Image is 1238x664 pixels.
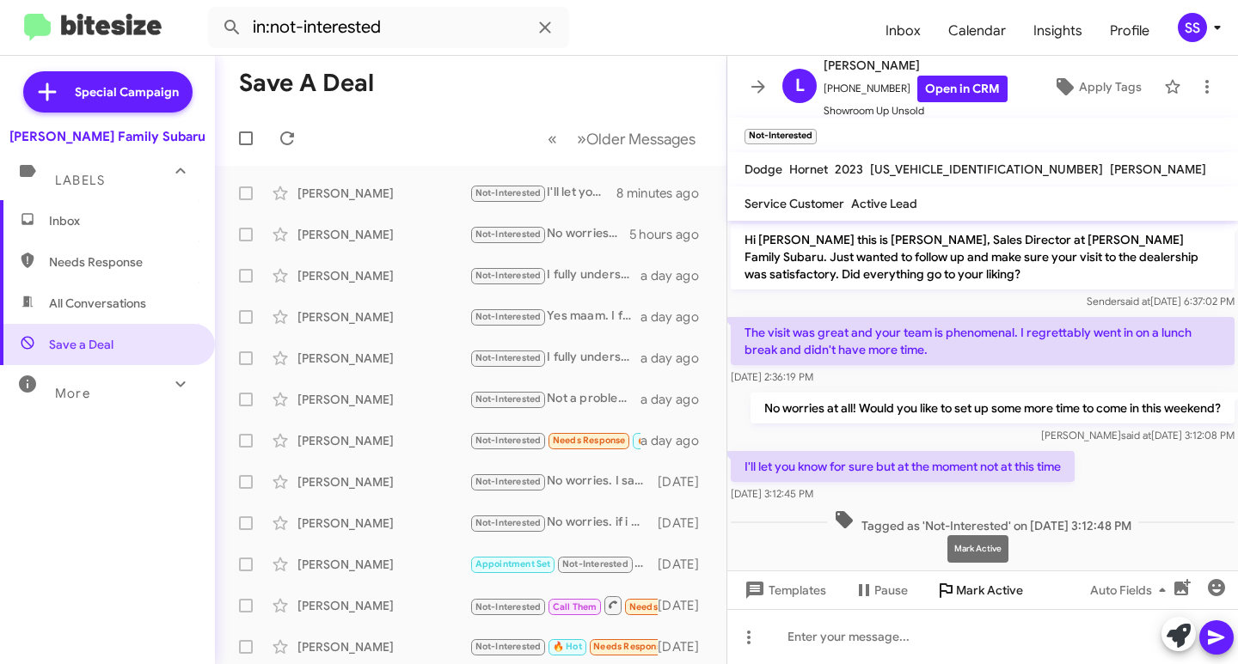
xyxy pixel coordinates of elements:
a: Inbox [872,6,935,56]
span: Not-Interested [475,270,542,281]
div: [DATE] [658,473,713,490]
div: [PERSON_NAME] [297,432,469,449]
span: More [55,386,90,401]
span: Labels [55,173,105,188]
div: 8 minutes ago [616,185,713,202]
span: Showroom Up Unsold [824,102,1008,119]
span: [DATE] 3:12:45 PM [731,487,813,500]
button: Mark Active [922,575,1037,606]
p: The visit was great and your team is phenomenal. I regrettably went in on a lunch break and didn'... [731,317,1235,365]
span: Templates [741,575,826,606]
div: Thanks you too [469,637,658,656]
div: Yes sir. What did you end up purchasing? [469,554,658,574]
div: [PERSON_NAME] [297,185,469,202]
nav: Page navigation example [538,121,706,156]
div: Yes maam. I fully understand. [469,307,640,326]
span: Not-Interested [562,558,628,570]
button: SS [1163,13,1219,42]
span: Mark Active [956,575,1023,606]
span: Save a Deal [49,336,113,353]
span: Not-Interested [475,311,542,322]
p: I'll let you know for sure but at the moment not at this time [731,451,1075,482]
span: Apply Tags [1079,71,1142,102]
span: [PHONE_NUMBER] [824,76,1008,102]
div: [PERSON_NAME] [297,226,469,243]
div: Thank! [469,430,640,450]
div: a day ago [640,267,713,284]
div: [PERSON_NAME] [297,597,469,614]
span: 🔥 Hot [637,435,666,446]
div: Mark Active [947,535,1008,563]
span: [DATE] 2:36:19 PM [731,370,813,383]
div: I fully understand. I hope you have a great rest of your day! [469,265,640,285]
span: Inbox [49,212,195,229]
span: All Conversations [49,295,146,312]
div: [PERSON_NAME] [297,638,469,655]
div: Not a problem. You qualify for our Trade up advantage program also. Would you like to discuss this? [469,389,640,409]
span: Tagged as 'Not-Interested' on [DATE] 3:12:48 PM [827,509,1138,534]
div: a day ago [640,432,713,449]
span: « [548,128,557,149]
span: Not-Interested [475,641,542,652]
span: Needs Response [629,601,702,612]
div: Inbound Call [469,594,658,616]
span: Not-Interested [475,393,542,405]
span: Not-Interested [475,352,542,363]
button: Next [567,121,706,156]
p: Hi [PERSON_NAME] this is [PERSON_NAME], Sales Director at [PERSON_NAME] Family Subaru. Just wante... [731,224,1235,289]
span: [PERSON_NAME] [824,55,1008,76]
div: a day ago [640,350,713,367]
span: Not-Interested [475,601,542,612]
span: Special Campaign [75,83,179,101]
span: L [795,72,805,100]
h1: Save a Deal [239,70,374,97]
div: I fully understand. I hope you have a great rest of your day! [469,348,640,368]
span: Not-Interested [475,187,542,198]
span: [PERSON_NAME] [1110,161,1206,177]
a: Insights [1020,6,1096,56]
span: Needs Response [553,435,626,446]
div: [PERSON_NAME] Family Subaru [9,128,205,145]
small: Not-Interested [745,129,817,144]
a: Calendar [935,6,1020,56]
span: Auto Fields [1090,575,1173,606]
button: Pause [840,575,922,606]
div: [DATE] [658,638,713,655]
span: Active Lead [851,196,917,211]
span: Sender [DATE] 6:37:02 PM [1087,295,1235,308]
span: Hornet [789,161,828,177]
div: [PERSON_NAME] [297,308,469,326]
button: Apply Tags [1038,71,1155,102]
span: Appointment Set [475,558,551,570]
div: [PERSON_NAME] [297,515,469,532]
button: Templates [727,575,840,606]
div: SS [1178,13,1207,42]
div: [PERSON_NAME] [297,391,469,408]
span: Older Messages [586,130,696,149]
span: » [577,128,586,149]
button: Previous [537,121,567,156]
span: Service Customer [745,196,844,211]
div: [PERSON_NAME] [297,350,469,367]
span: 🔥 Hot [553,641,582,652]
div: No worries. I saw that you were texting Trey that it wouldn't work for you. I just want to see ho... [469,472,658,491]
span: [PERSON_NAME] [DATE] 3:12:08 PM [1041,429,1235,442]
div: [DATE] [658,515,713,532]
div: [PERSON_NAME] [297,556,469,573]
p: No worries at all! Would you like to set up some more time to come in this weekend? [751,393,1235,423]
span: [US_VEHICLE_IDENTIFICATION_NUMBER] [870,161,1103,177]
div: a day ago [640,308,713,326]
span: Not-Interested [475,517,542,528]
a: Special Campaign [23,71,193,113]
span: Not-Interested [475,228,542,240]
div: [DATE] [658,597,713,614]
span: Not-Interested [475,435,542,446]
div: No worries. If i may ask why are you not interested? [469,224,629,244]
div: a day ago [640,391,713,408]
span: Call Them [553,601,598,612]
a: Profile [1096,6,1163,56]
